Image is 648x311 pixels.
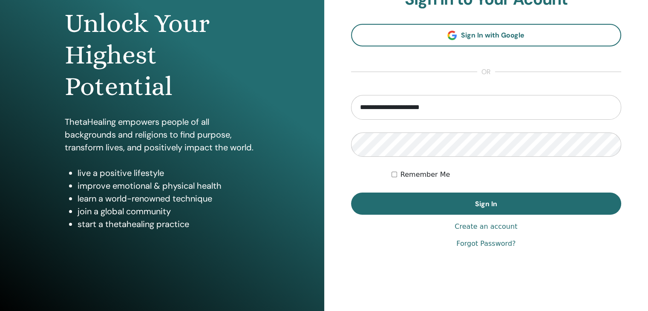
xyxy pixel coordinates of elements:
[351,24,622,46] a: Sign In with Google
[78,192,259,205] li: learn a world-renowned technique
[456,239,516,249] a: Forgot Password?
[65,115,259,154] p: ThetaHealing empowers people of all backgrounds and religions to find purpose, transform lives, a...
[455,222,517,232] a: Create an account
[477,67,495,77] span: or
[392,170,621,180] div: Keep me authenticated indefinitely or until I manually logout
[400,170,450,180] label: Remember Me
[475,199,497,208] span: Sign In
[351,193,622,215] button: Sign In
[78,218,259,230] li: start a thetahealing practice
[78,205,259,218] li: join a global community
[461,31,524,40] span: Sign In with Google
[65,8,259,103] h1: Unlock Your Highest Potential
[78,179,259,192] li: improve emotional & physical health
[78,167,259,179] li: live a positive lifestyle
